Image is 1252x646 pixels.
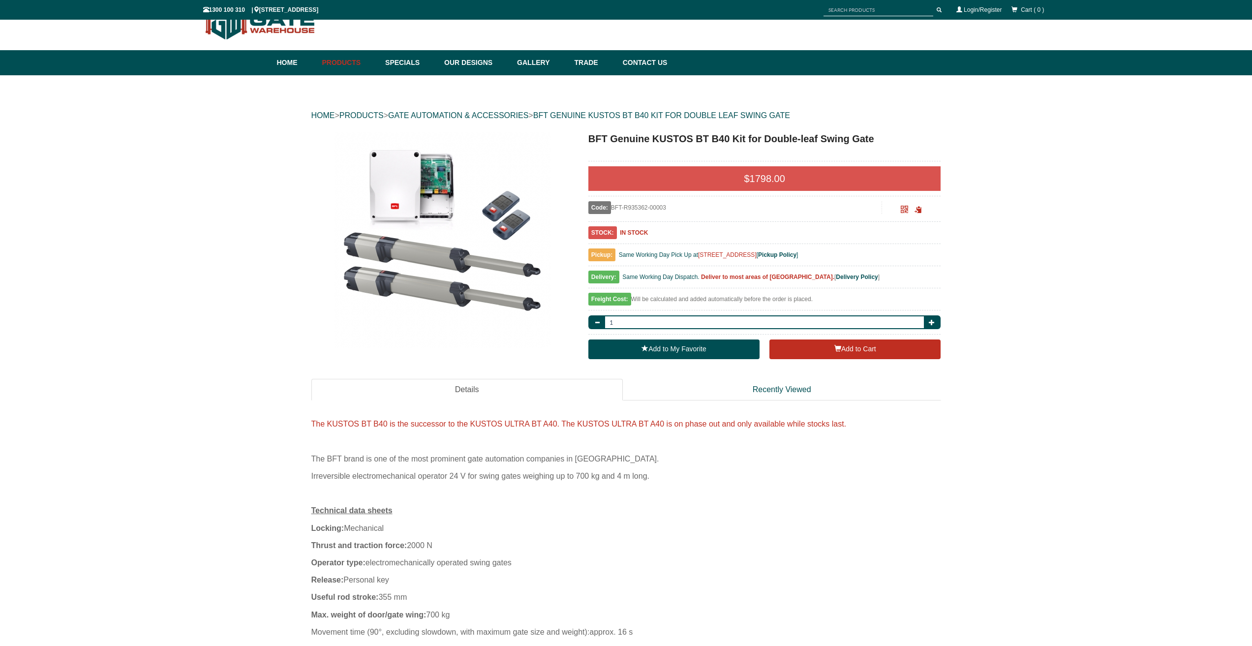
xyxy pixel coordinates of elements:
[311,571,941,588] div: Personal key
[964,6,1002,13] a: Login/Register
[339,111,384,120] a: PRODUCTS
[758,251,796,258] a: Pickup Policy
[311,520,941,537] div: Mechanical
[620,229,648,236] b: IN STOCK
[311,593,379,601] span: Useful rod stroke:
[311,611,427,619] span: Max. weight of door/gate wing:
[750,173,785,184] span: 1798.00
[388,111,528,120] a: GATE AUTOMATION & ACCESSORIES
[1114,581,1252,612] iframe: LiveChat chat widget
[1021,6,1044,13] span: Cart ( 0 )
[311,537,941,554] div: 2000 N
[311,554,941,571] div: electromechanically operated swing gates
[311,558,366,567] span: Operator type:
[588,201,611,214] span: Code:
[311,506,393,515] span: Technical data sheets
[334,131,550,348] img: BFT Genuine KUSTOS BT B40 Kit for Double-leaf Swing Gate - - Gate Warehouse
[569,50,617,75] a: Trade
[619,251,798,258] span: Same Working Day Pick Up at [ ]
[311,111,335,120] a: HOME
[311,379,623,401] a: Details
[698,251,757,258] a: [STREET_ADDRESS]
[824,4,933,16] input: SEARCH PRODUCTS
[311,415,941,432] div: The KUSTOS BT B40 is the successor to the KUSTOS ULTRA BT A40. The KUSTOS ULTRA BT A40 is on phas...
[277,50,317,75] a: Home
[588,226,617,239] span: STOCK:
[701,274,834,280] b: Deliver to most areas of [GEOGRAPHIC_DATA].
[588,248,615,261] span: Pickup:
[439,50,512,75] a: Our Designs
[622,274,700,280] span: Same Working Day Dispatch.
[311,588,941,606] div: 355 mm
[533,111,790,120] a: BFT GENUINE KUSTOS BT B40 KIT FOR DOUBLE LEAF SWING GATE
[588,293,941,310] div: Will be calculated and added automatically before the order is placed.
[311,524,344,532] span: Locking:
[588,131,941,146] h1: BFT Genuine KUSTOS BT B40 Kit for Double-leaf Swing Gate
[311,606,941,623] div: 700 kg
[769,339,941,359] button: Add to Cart
[915,206,922,214] span: Click to copy the URL
[311,450,941,467] div: The BFT brand is one of the most prominent gate automation companies in [GEOGRAPHIC_DATA].
[588,166,941,191] div: $
[203,6,319,13] span: 1300 100 310 | [STREET_ADDRESS]
[618,50,668,75] a: Contact Us
[901,207,908,214] a: Click to enlarge and scan to share.
[311,467,941,485] div: Irreversible electromechanical operator 24 V for swing gates weighing up to 700 kg and 4 m long.
[836,274,878,280] a: Delivery Policy
[317,50,381,75] a: Products
[623,379,941,401] a: Recently Viewed
[312,131,573,348] a: BFT Genuine KUSTOS BT B40 Kit for Double-leaf Swing Gate - - Gate Warehouse
[588,271,619,283] span: Delivery:
[311,541,407,550] span: Thrust and traction force:
[311,100,941,131] div: > > >
[380,50,439,75] a: Specials
[588,201,882,214] div: BFT-R935362-00003
[588,271,941,288] div: [ ]
[512,50,569,75] a: Gallery
[311,623,941,641] div: Movement time (90°, excluding slowdown, with maximum gate size and weight): approx. 16 s
[588,293,631,306] span: Freight Cost:
[311,576,344,584] span: Release:
[588,339,760,359] a: Add to My Favorite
